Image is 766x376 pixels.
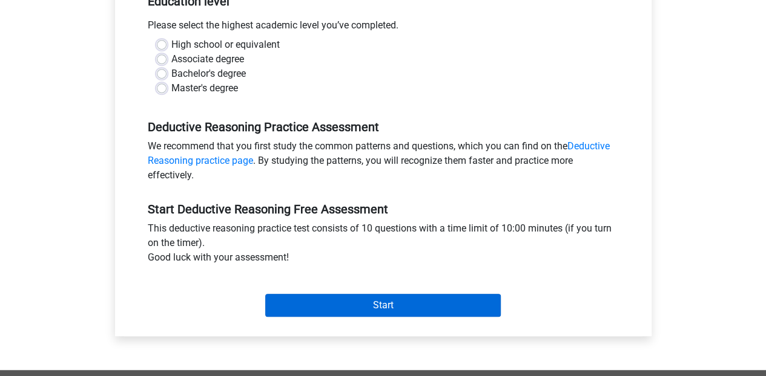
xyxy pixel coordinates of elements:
div: We recommend that you first study the common patterns and questions, which you can find on the . ... [139,139,628,187]
div: Please select the highest academic level you’ve completed. [139,18,628,37]
div: This deductive reasoning practice test consists of 10 questions with a time limit of 10:00 minute... [139,221,628,270]
label: High school or equivalent [171,37,280,52]
h5: Deductive Reasoning Practice Assessment [148,120,619,134]
label: Bachelor's degree [171,66,246,81]
label: Associate degree [171,52,244,66]
input: Start [265,294,501,317]
h5: Start Deductive Reasoning Free Assessment [148,202,619,216]
label: Master's degree [171,81,238,96]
